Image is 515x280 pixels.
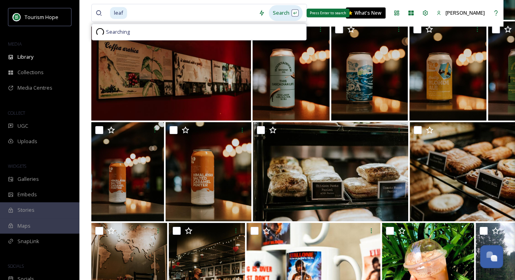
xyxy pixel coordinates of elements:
span: [PERSON_NAME] [446,9,485,16]
span: Stories [17,206,35,214]
img: 2022.02.05--ConnectMedia_BlueMooseCoffeeHouse-17.jpg [409,21,486,121]
button: Open Chat [480,245,503,268]
span: Tourism Hope [25,13,58,21]
span: SOCIALS [8,263,24,269]
img: 2022.02.05--ConnectMedia_BlueMooseCoffeeHouse-13.jpg [253,122,408,221]
span: Embeds [17,191,37,198]
span: SnapLink [17,238,39,245]
span: COLLECT [8,110,25,116]
span: Searching [106,28,130,36]
img: 2022.02.05--ConnectMedia_BlueMooseCoffeeHouse-19.jpg [253,21,330,121]
span: MEDIA [8,41,22,47]
img: 2022.02.05--ConnectMedia_BlueMooseCoffeeHouse-14.jpg [166,122,251,221]
span: Collections [17,69,44,76]
span: Library [17,53,33,61]
a: [PERSON_NAME] [432,5,489,21]
img: 2022.02.05--ConnectMedia_BlueMooseCoffeeHouse-15.jpg [91,122,164,221]
span: Galleries [17,175,39,183]
span: WIDGETS [8,163,26,169]
div: Press Enter to search [307,9,349,17]
span: leaf [110,7,127,19]
img: 2022.02.05--ConnectMedia_BlueMooseCoffeeHouse-2.jpg [91,21,251,121]
span: Maps [17,222,31,230]
span: Uploads [17,138,37,145]
div: Search [269,5,303,21]
a: What's New [346,8,386,19]
img: 2022.02.05--ConnectMedia_BlueMooseCoffeeHouse-18.jpg [331,21,408,121]
img: logo.png [13,13,21,21]
span: Media Centres [17,84,52,92]
span: UGC [17,122,28,130]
